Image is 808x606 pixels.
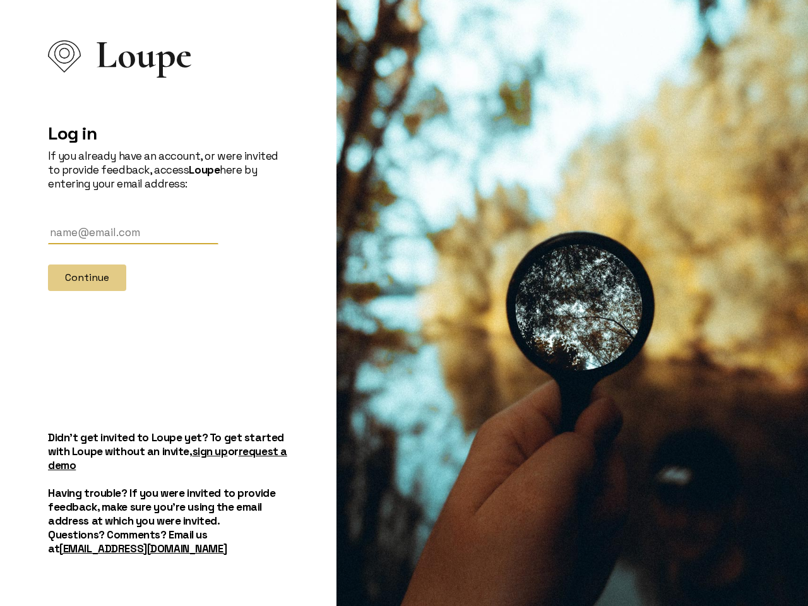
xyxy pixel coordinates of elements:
[48,221,218,244] input: Email Address
[193,444,228,458] a: sign up
[48,431,288,555] h5: Didn't get invited to Loupe yet? To get started with Loupe without an invite, or Having trouble? ...
[59,542,227,555] a: [EMAIL_ADDRESS][DOMAIN_NAME]
[48,149,288,191] p: If you already have an account, or were invited to provide feedback, access here by entering your...
[96,48,192,62] span: Loupe
[48,264,126,291] button: Continue
[189,163,220,177] strong: Loupe
[48,122,288,144] h2: Log in
[48,444,287,472] a: request a demo
[48,40,81,73] img: Loupe Logo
